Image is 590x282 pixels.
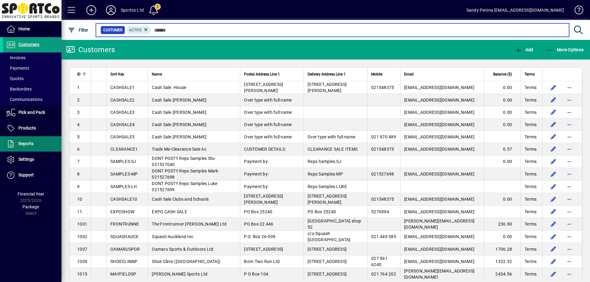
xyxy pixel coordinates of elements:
button: Edit [549,120,558,129]
span: SAMPLES-LH [110,184,137,189]
span: CASHSALE2 [110,98,135,102]
span: 9 [77,184,80,189]
td: 0.00 [484,106,521,118]
span: Terms [525,258,537,265]
div: Balance ($) [488,71,517,78]
span: [EMAIL_ADDRESS][DOMAIN_NAME] [404,234,474,239]
td: 0.00 [484,230,521,243]
td: 0.00 [484,81,521,94]
span: Terms [525,234,537,240]
td: 0.00 [484,193,521,206]
span: Terms [525,71,535,78]
a: Communications [3,94,61,105]
span: [STREET_ADDRESS][PERSON_NAME] [244,82,283,93]
span: Terms [525,183,537,190]
span: 3 [77,110,80,115]
button: More options [564,107,574,117]
span: Terms [525,209,537,215]
button: More options [564,257,574,266]
button: More options [564,182,574,191]
span: 027 561 6240 [371,256,387,267]
td: 0.00 [484,94,521,106]
button: More options [564,120,574,129]
span: 1009 [77,259,87,264]
span: CASHSALE3 [110,110,135,115]
span: Terms [525,146,537,152]
span: Active [129,28,142,32]
a: Settings [3,152,61,167]
button: Profile [101,5,121,16]
span: SQUASHAUCK [110,234,139,239]
a: Reports [3,136,61,152]
span: Over type with full name [308,134,355,139]
a: Payments [3,63,61,73]
span: 5276994 [371,209,389,214]
button: Edit [549,269,558,279]
button: Edit [549,219,558,229]
span: 021 970 489 [371,134,396,139]
span: CASHSALE1 [110,85,135,90]
span: Over type with full name [244,134,292,139]
span: OAMARUSPOR [110,247,140,252]
button: More options [564,244,574,254]
span: Pick and Pack [18,110,45,115]
span: 1015 [77,272,87,276]
span: P O Box 104 [244,272,268,276]
span: [STREET_ADDRESS][PERSON_NAME] [308,82,347,93]
span: Terms [525,171,537,177]
span: Payment by: [244,159,269,164]
td: 236.90 [484,218,521,230]
span: [EMAIL_ADDRESS][DOMAIN_NAME] [404,172,474,176]
a: Home [3,21,61,37]
span: 021527698 [371,172,394,176]
span: Filter [68,28,88,33]
button: Edit [549,194,558,204]
button: Add [81,5,101,16]
span: Terms [525,158,537,164]
span: CASHSALE5 [110,134,135,139]
span: Support [18,172,34,177]
span: DONT POST!! Reps Samples Stu-021527040 [152,156,216,167]
button: Edit [549,132,558,142]
span: 1002 [77,234,87,239]
span: Package [22,204,39,209]
button: More options [564,194,574,204]
span: Cash Sale.[PERSON_NAME] [152,98,206,102]
button: Edit [549,169,558,179]
a: Products [3,121,61,136]
span: CLEARANCE SALE ITEMS [308,147,358,152]
td: 0.00 [484,155,521,168]
span: Terms [525,97,537,103]
div: Mobile [371,71,396,78]
button: Edit [549,207,558,217]
span: Cash Sale.[PERSON_NAME] [152,134,206,139]
span: [STREET_ADDRESS][PERSON_NAME] [308,194,347,205]
span: Trade Me-Clearance Sale Ac [152,147,206,152]
span: 8 [77,172,80,176]
span: Over type with full name [244,98,292,102]
span: [EMAIL_ADDRESS][DOMAIN_NAME] [404,110,474,115]
button: Edit [549,95,558,105]
span: [EMAIL_ADDRESS][DOMAIN_NAME] [404,197,474,202]
span: PO Box 25240 [244,209,272,214]
button: More Options [545,44,585,55]
button: Edit [549,232,558,241]
span: Settings [18,157,34,162]
button: Edit [549,182,558,191]
span: Postal Address Line 1 [244,71,280,78]
button: Edit [549,156,558,166]
mat-chip: Activation Status: Active [127,26,151,34]
button: More options [564,169,574,179]
span: 11 [77,209,82,214]
div: Sportco Ltd [121,5,144,15]
span: 7 [77,159,80,164]
span: [STREET_ADDRESS] [308,259,347,264]
span: Cash Sale. House [152,85,186,90]
span: P.O. Box 26-599 [244,234,275,239]
span: Terms [525,221,537,227]
button: Edit [549,257,558,266]
span: Reps Samples SJ [308,159,341,164]
span: Financial Year [18,191,44,196]
span: CLEARANCE1 [110,147,138,152]
span: Balance ($) [493,71,512,78]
